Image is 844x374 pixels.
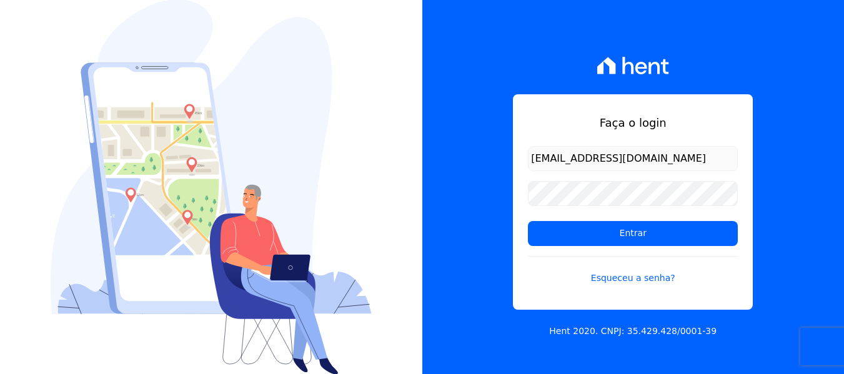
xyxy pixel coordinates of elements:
input: Entrar [528,221,738,246]
a: Esqueceu a senha? [528,256,738,285]
input: Email [528,146,738,171]
h1: Faça o login [528,114,738,131]
p: Hent 2020. CNPJ: 35.429.428/0001-39 [549,325,717,338]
